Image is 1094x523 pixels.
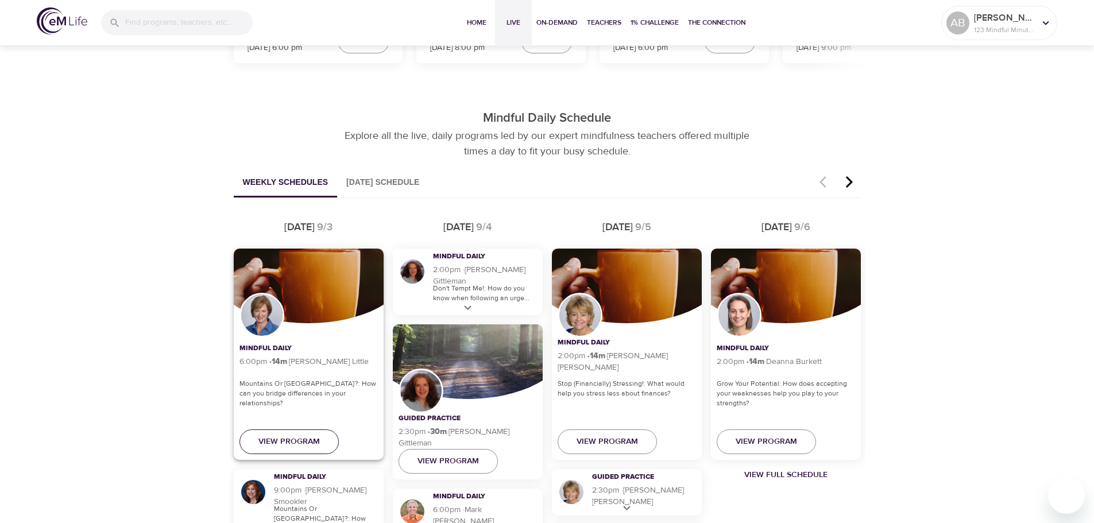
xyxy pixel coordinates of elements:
p: Stop (Financially) Stressing!: What would help you stress less about finances? [558,379,696,398]
img: logo [37,7,87,34]
p: Don't Tempt Me!: How do you know when following an urge... [433,284,537,303]
img: Elaine Smookler [239,478,267,506]
span: Live [500,17,527,29]
div: 9/4 [476,220,492,235]
img: Lisa Wickham [558,293,602,338]
div: 9/5 [635,220,651,235]
button: View Program [239,429,339,454]
img: Lisa Wickham [558,478,585,506]
img: Cindy Gittleman [399,258,426,285]
button: [DATE] Schedule [337,168,428,197]
div: · 14 m [587,352,605,360]
h3: Mindful Daily [239,344,328,354]
p: [DATE] 9:00 pm [797,42,851,54]
h3: Guided Practice [592,472,681,482]
span: 1% Challenge [631,17,679,29]
span: Home [463,17,490,29]
p: 123 Mindful Minutes [974,25,1035,35]
div: [DATE] [284,220,315,235]
div: [DATE] [443,220,474,235]
div: AB [946,11,969,34]
button: View Program [399,449,498,474]
p: [DATE] 6:00 pm [248,42,302,54]
h3: Mindful Daily [717,344,806,354]
h3: Guided Practice [399,414,488,424]
h5: 2:30pm · [PERSON_NAME] [PERSON_NAME] [592,485,696,507]
a: View Full Schedule [706,469,865,481]
span: The Connection [688,17,745,29]
p: Mindful Daily Schedule [225,109,870,128]
div: 9/6 [794,220,810,235]
span: On-Demand [536,17,578,29]
div: [DATE] [761,220,792,235]
h5: 9:00pm · [PERSON_NAME] Smookler [274,485,378,507]
div: [DATE] [602,220,633,235]
h5: 2:00pm · [PERSON_NAME] [PERSON_NAME] [558,350,696,373]
span: View Program [258,435,320,449]
h5: 2:30pm · [PERSON_NAME] Gittleman [399,426,537,449]
img: Deanna Burkett [717,293,761,338]
div: 9/3 [317,220,333,235]
h3: Mindful Daily [433,252,522,262]
h5: 2:00pm · [PERSON_NAME] Gittleman [433,264,537,287]
h5: 2:00pm · Deanna Burkett [717,356,855,367]
img: Kerry Little [239,293,284,338]
button: View Program [717,429,816,454]
span: View Program [736,435,797,449]
p: [DATE] 6:00 pm [613,42,668,54]
button: Weekly Schedules [234,168,338,197]
p: [DATE] 8:00 pm [430,42,485,54]
span: View Program [418,454,479,468]
p: Mountains Or [GEOGRAPHIC_DATA]?: How can you bridge differences in your relationships? [239,379,378,408]
h3: Mindful Daily [433,492,522,502]
p: Grow Your Potential: How does accepting your weaknesses help you play to your strengths? [717,379,855,408]
div: · 30 m [428,428,447,436]
p: Explore all the live, daily programs led by our expert mindfulness teachers offered multiple time... [332,128,763,159]
p: [PERSON_NAME] [974,11,1035,25]
span: Teachers [587,17,621,29]
div: · 14 m [269,358,287,366]
h3: Mindful Daily [274,472,363,482]
h5: 6:00pm · [PERSON_NAME] Little [239,356,378,367]
input: Find programs, teachers, etc... [125,10,253,35]
img: Cindy Gittleman [399,369,443,413]
div: · 14 m [747,358,764,366]
iframe: Button to launch messaging window [1048,477,1085,514]
button: View Program [558,429,657,454]
h3: Mindful Daily [558,338,647,348]
span: View Program [577,435,638,449]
